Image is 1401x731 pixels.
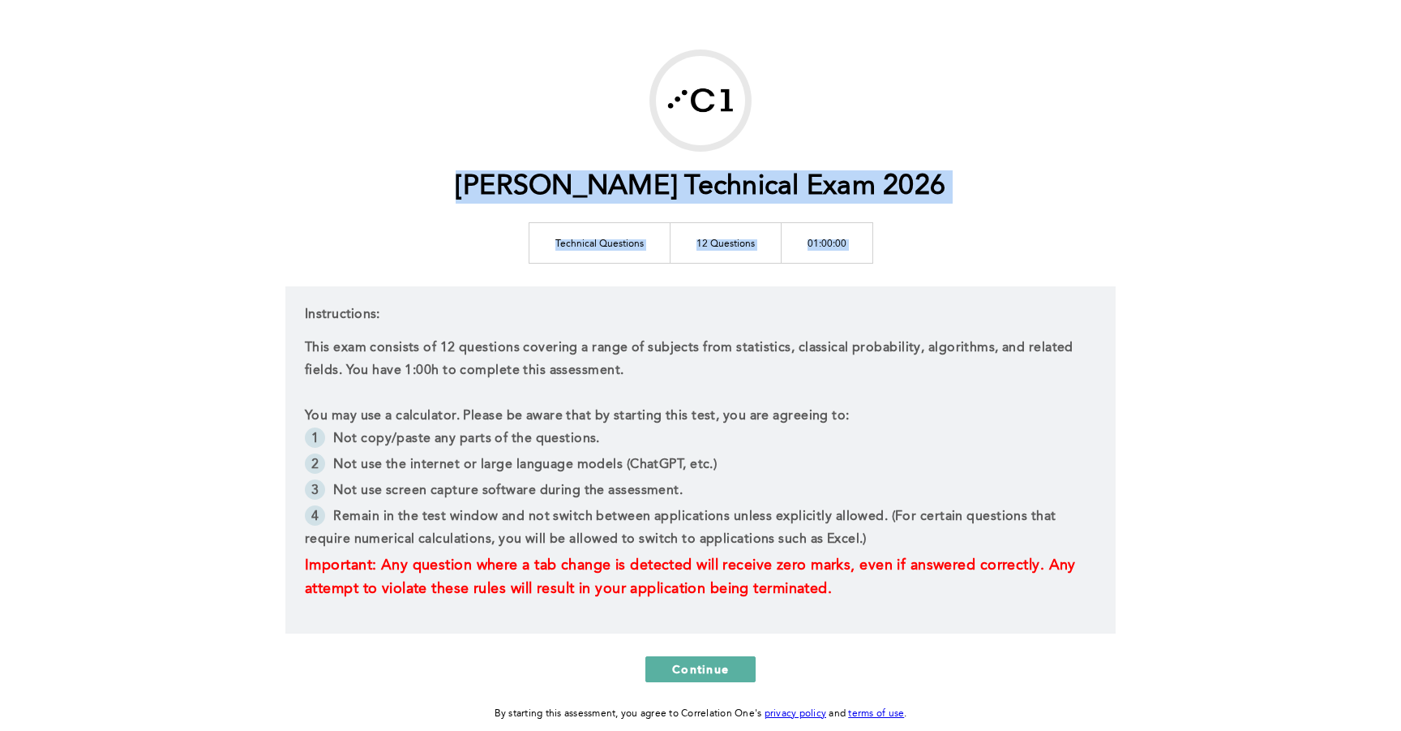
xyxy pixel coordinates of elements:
[645,656,756,682] button: Continue
[305,405,1096,428] p: You may use a calculator. Please be aware that by starting this test, you are agreeing to:
[305,454,1096,479] li: Not use the internet or large language models (ChatGPT, etc.)
[305,337,1096,382] p: This exam consists of 12 questions covering a range of subjects from statistics, classical probab...
[305,505,1096,554] li: Remain in the test window and not switch between applications unless explicitly allowed. (For cer...
[848,709,904,719] a: terms of use
[495,705,907,723] div: By starting this assessment, you agree to Correlation One's and .
[670,222,781,263] td: 12 Questions
[456,170,945,204] h1: [PERSON_NAME] Technical Exam 2026
[656,56,745,145] img: Marshall Wace
[672,661,729,677] span: Continue
[305,558,1080,596] span: Important: Any question where a tab change is detected will receive zero marks, even if answered ...
[285,286,1116,634] div: Instructions:
[765,709,827,719] a: privacy policy
[305,479,1096,505] li: Not use screen capture software during the assessment.
[781,222,872,263] td: 01:00:00
[529,222,670,263] td: Technical Questions
[305,428,1096,454] li: Not copy/paste any parts of the questions.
